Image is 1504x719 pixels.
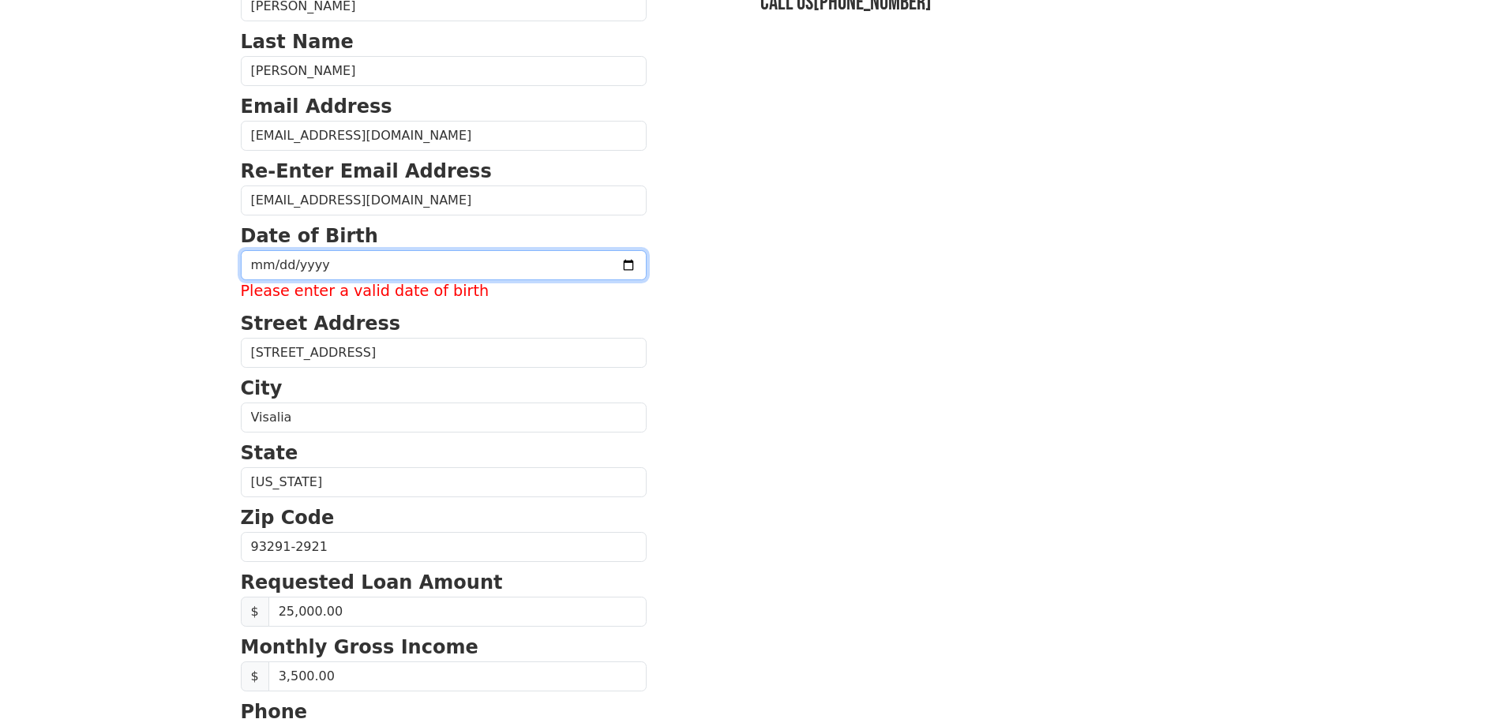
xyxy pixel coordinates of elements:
[241,403,647,433] input: City
[241,532,647,562] input: Zip Code
[241,633,647,661] p: Monthly Gross Income
[241,185,647,215] input: Re-Enter Email Address
[241,597,269,627] span: $
[241,160,492,182] strong: Re-Enter Email Address
[241,56,647,86] input: Last Name
[241,571,503,594] strong: Requested Loan Amount
[268,661,647,691] input: Monthly Gross Income
[241,280,647,303] label: Please enter a valid date of birth
[241,377,283,399] strong: City
[241,95,392,118] strong: Email Address
[241,338,647,368] input: Street Address
[268,597,647,627] input: Requested Loan Amount
[241,507,335,529] strong: Zip Code
[241,442,298,464] strong: State
[241,121,647,151] input: Email Address
[241,31,354,53] strong: Last Name
[241,313,401,335] strong: Street Address
[241,661,269,691] span: $
[241,225,378,247] strong: Date of Birth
